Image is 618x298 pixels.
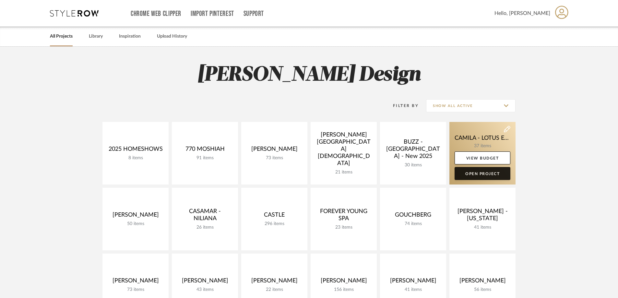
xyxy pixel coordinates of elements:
[50,32,73,41] a: All Projects
[455,151,510,164] a: View Budget
[244,11,264,17] a: Support
[177,277,233,287] div: [PERSON_NAME]
[316,287,372,292] div: 156 items
[108,277,163,287] div: [PERSON_NAME]
[108,146,163,155] div: 2025 HOMESHOWS
[316,225,372,230] div: 23 items
[191,11,234,17] a: Import Pinterest
[108,221,163,227] div: 50 items
[108,155,163,161] div: 8 items
[385,221,441,227] div: 74 items
[455,277,510,287] div: [PERSON_NAME]
[177,208,233,225] div: CASAMAR - NILIANA
[455,167,510,180] a: Open Project
[177,146,233,155] div: 770 MOSHIAH
[177,225,233,230] div: 26 items
[246,155,302,161] div: 73 items
[131,11,181,17] a: Chrome Web Clipper
[385,287,441,292] div: 41 items
[246,277,302,287] div: [PERSON_NAME]
[246,287,302,292] div: 22 items
[177,287,233,292] div: 43 items
[108,287,163,292] div: 73 items
[455,287,510,292] div: 56 items
[157,32,187,41] a: Upload History
[108,211,163,221] div: [PERSON_NAME]
[455,208,510,225] div: [PERSON_NAME] - [US_STATE]
[246,211,302,221] div: CASTLE
[316,170,372,175] div: 21 items
[316,277,372,287] div: [PERSON_NAME]
[385,102,419,109] div: Filter By
[246,146,302,155] div: [PERSON_NAME]
[385,277,441,287] div: [PERSON_NAME]
[316,131,372,170] div: [PERSON_NAME][GEOGRAPHIC_DATA][DEMOGRAPHIC_DATA]
[76,63,542,87] h2: [PERSON_NAME] Design
[316,208,372,225] div: FOREVER YOUNG SPA
[385,162,441,168] div: 30 items
[455,225,510,230] div: 41 items
[385,211,441,221] div: GOUCHBERG
[494,9,550,17] span: Hello, [PERSON_NAME]
[385,138,441,162] div: BUZZ - [GEOGRAPHIC_DATA] - New 2025
[246,221,302,227] div: 296 items
[89,32,103,41] a: Library
[177,155,233,161] div: 91 items
[119,32,141,41] a: Inspiration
